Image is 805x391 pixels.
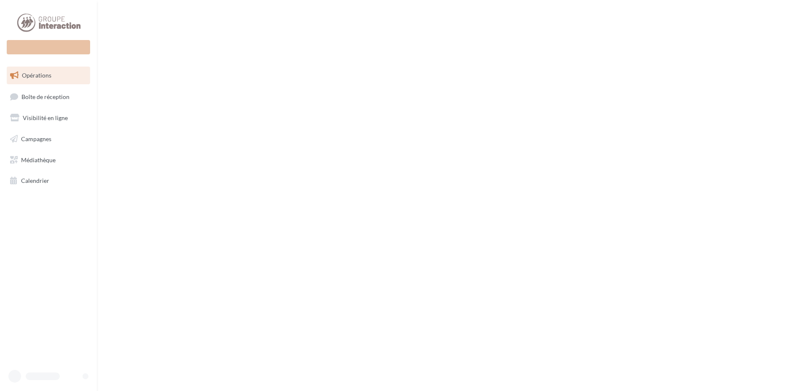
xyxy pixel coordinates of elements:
[7,40,90,54] div: Nouvelle campagne
[5,172,92,190] a: Calendrier
[21,135,51,142] span: Campagnes
[22,72,51,79] span: Opérations
[21,177,49,184] span: Calendrier
[5,151,92,169] a: Médiathèque
[21,93,69,100] span: Boîte de réception
[21,156,56,163] span: Médiathèque
[5,109,92,127] a: Visibilité en ligne
[5,67,92,84] a: Opérations
[5,130,92,148] a: Campagnes
[23,114,68,121] span: Visibilité en ligne
[5,88,92,106] a: Boîte de réception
